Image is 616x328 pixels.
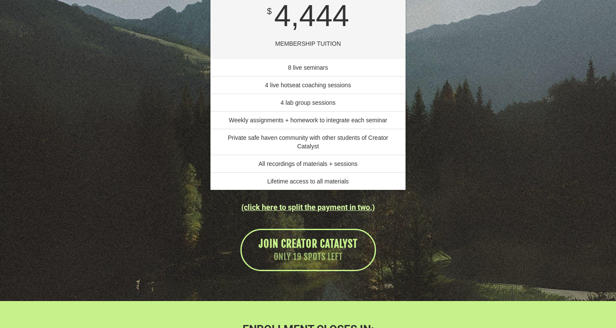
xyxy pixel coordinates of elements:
span: 8 live seminars [288,64,328,71]
span: Lifetime access to all materials [267,178,349,185]
span: MEMBERSHIP TUITION [275,40,341,47]
span: Private safe haven community with other students of Creator Catalyst [228,134,388,150]
span: All recordings of materials + sessions [258,160,358,167]
span: JOIN CREATOR CATALYST [259,237,358,250]
a: JOIN CREATOR CATALYST ONLY 19 SPOTS LEFT [240,229,376,271]
a: (click here to split the payment in two.) [241,203,375,212]
div: $ [267,5,272,18]
span: Weekly assignments + homework to integrate each seminar [229,117,388,124]
span: ONLY 19 SPOTS LEFT [259,251,358,263]
span: 4 live hotseat coaching sessions [265,82,351,89]
div: 4,444 [267,1,349,31]
span: 4 lab group sessions [281,99,335,106]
